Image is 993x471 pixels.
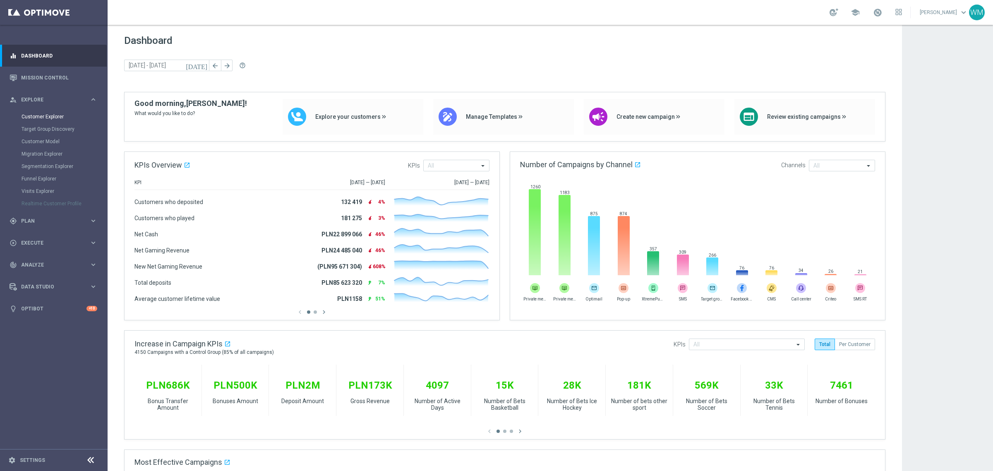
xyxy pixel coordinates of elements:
[21,219,89,223] span: Plan
[22,173,107,185] div: Funnel Explorer
[22,197,107,210] div: Realtime Customer Profile
[8,457,16,464] i: settings
[22,113,86,120] a: Customer Explorer
[21,284,89,289] span: Data Studio
[10,239,89,247] div: Execute
[22,175,86,182] a: Funnel Explorer
[9,305,98,312] button: lightbulb Optibot +10
[10,239,17,247] i: play_circle_outline
[9,262,98,268] button: track_changes Analyze keyboard_arrow_right
[851,8,860,17] span: school
[10,45,97,67] div: Dashboard
[89,239,97,247] i: keyboard_arrow_right
[10,96,17,103] i: person_search
[21,262,89,267] span: Analyze
[10,261,17,269] i: track_changes
[89,217,97,225] i: keyboard_arrow_right
[919,6,969,19] a: [PERSON_NAME]keyboard_arrow_down
[20,458,45,463] a: Settings
[22,163,86,170] a: Segmentation Explorer
[9,218,98,224] button: gps_fixed Plan keyboard_arrow_right
[22,148,107,160] div: Migration Explorer
[10,96,89,103] div: Explore
[9,53,98,59] button: equalizer Dashboard
[10,67,97,89] div: Mission Control
[22,138,86,145] a: Customer Model
[10,52,17,60] i: equalizer
[21,67,97,89] a: Mission Control
[10,217,89,225] div: Plan
[21,97,89,102] span: Explore
[22,185,107,197] div: Visits Explorer
[22,111,107,123] div: Customer Explorer
[21,298,86,320] a: Optibot
[10,217,17,225] i: gps_fixed
[89,283,97,291] i: keyboard_arrow_right
[969,5,985,20] div: WM
[89,96,97,103] i: keyboard_arrow_right
[10,298,97,320] div: Optibot
[22,188,86,195] a: Visits Explorer
[22,151,86,157] a: Migration Explorer
[9,96,98,103] button: person_search Explore keyboard_arrow_right
[959,8,968,17] span: keyboard_arrow_down
[21,240,89,245] span: Execute
[10,261,89,269] div: Analyze
[22,126,86,132] a: Target Group Discovery
[21,45,97,67] a: Dashboard
[10,305,17,312] i: lightbulb
[22,160,107,173] div: Segmentation Explorer
[10,283,89,291] div: Data Studio
[86,306,97,311] div: +10
[89,261,97,269] i: keyboard_arrow_right
[22,135,107,148] div: Customer Model
[9,74,98,81] button: Mission Control
[22,123,107,135] div: Target Group Discovery
[9,240,98,246] button: play_circle_outline Execute keyboard_arrow_right
[9,284,98,290] button: Data Studio keyboard_arrow_right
